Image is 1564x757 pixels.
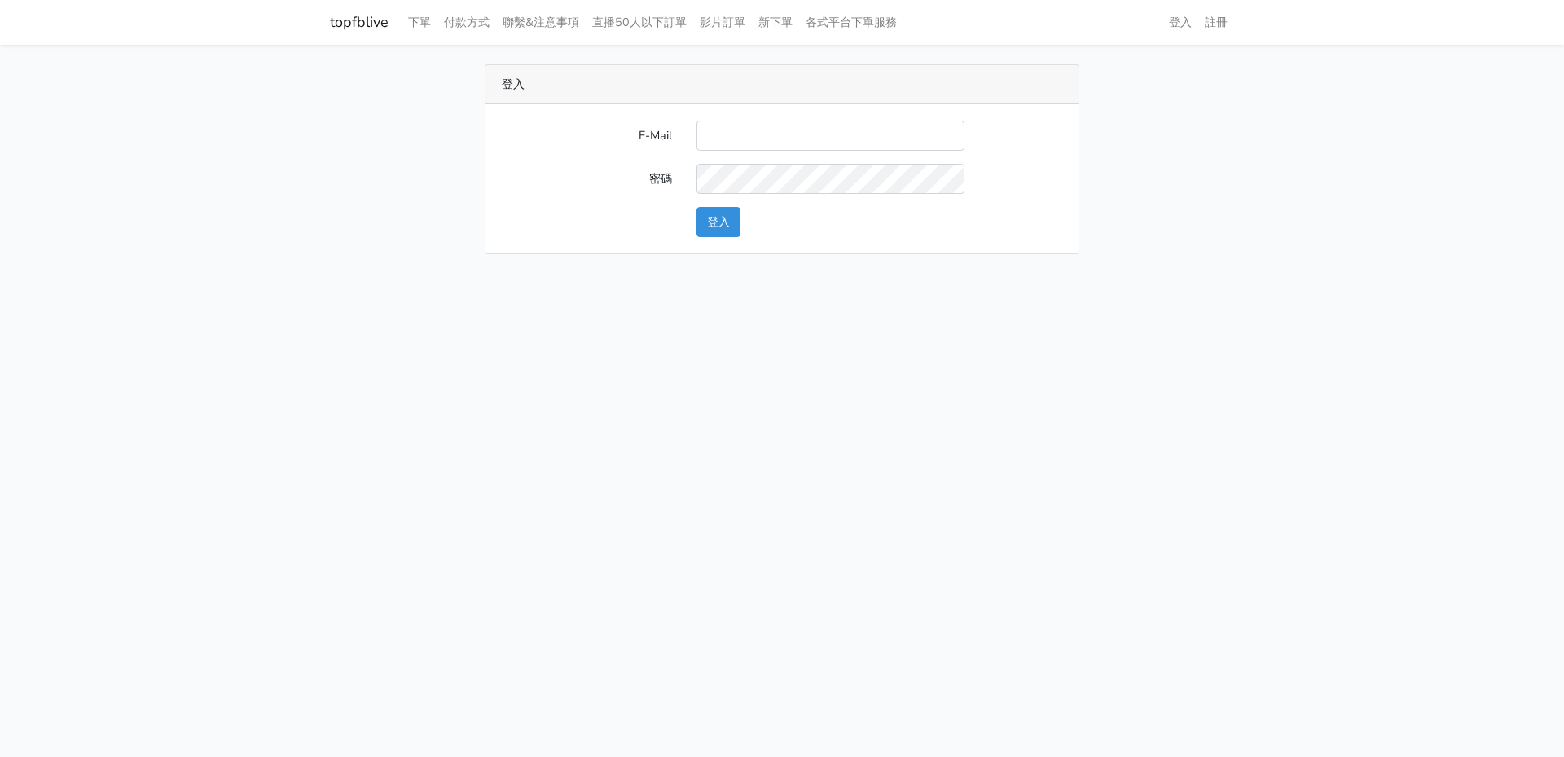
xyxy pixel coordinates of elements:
[799,7,903,38] a: 各式平台下單服務
[330,7,389,38] a: topfblive
[1162,7,1198,38] a: 登入
[490,164,684,194] label: 密碼
[402,7,437,38] a: 下單
[696,207,740,237] button: 登入
[496,7,586,38] a: 聯繫&注意事項
[693,7,752,38] a: 影片訂單
[752,7,799,38] a: 新下單
[437,7,496,38] a: 付款方式
[1198,7,1234,38] a: 註冊
[490,121,684,151] label: E-Mail
[485,65,1079,104] div: 登入
[586,7,693,38] a: 直播50人以下訂單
